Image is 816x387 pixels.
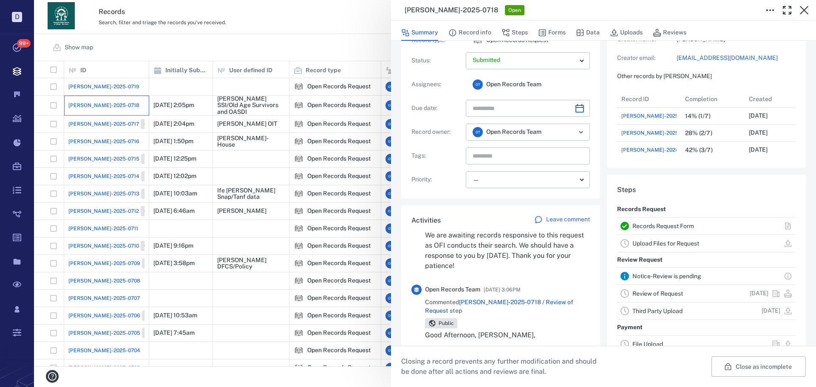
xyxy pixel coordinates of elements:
div: Created [749,87,772,111]
div: 28% (2/7) [685,130,712,136]
button: Open [575,126,587,138]
p: Good Afternoon, [PERSON_NAME], [425,330,590,340]
span: [PERSON_NAME]-2024-0623 [621,146,694,154]
span: Open Records Team [486,128,541,136]
button: Steps [501,25,528,41]
span: Commented step [425,298,590,315]
span: Open Records Team [425,285,480,294]
h6: Activities [411,215,441,226]
p: Tags : [411,152,462,160]
div: Completion [685,87,717,111]
div: Record ID [621,87,649,111]
p: Records Request [617,202,666,217]
div: Record ID [617,90,681,107]
button: Forms [538,25,566,41]
div: Record infoRecord type:icon Open Records RequestOpen Records RequestStatus:Assignees:OTOpen Recor... [401,8,600,205]
button: Toggle Fullscreen [779,2,796,19]
a: Notice-Review is pending [632,273,701,280]
div: — [473,175,576,185]
div: O T [473,127,483,137]
a: [PERSON_NAME]-2025-0718 / Review of Request [425,299,573,314]
div: 42% (3/7) [685,147,713,153]
div: Created [745,90,808,107]
p: Creator email: [617,54,677,62]
p: Review Request [617,252,663,268]
span: Open [507,7,523,14]
p: [DATE] [762,307,780,315]
p: Record owner : [411,128,462,136]
a: Review of Request [632,290,683,297]
div: Citizen infoCreator name:[PERSON_NAME]Creator email:[EMAIL_ADDRESS][DOMAIN_NAME]Other records by ... [607,8,806,175]
div: 14% (1/7) [685,113,711,119]
a: [PERSON_NAME]-2025-0718 [621,112,692,120]
div: Completion [681,90,745,107]
p: [DATE] [749,129,768,137]
a: File Upload [632,341,663,347]
a: Upload Files for Request [632,240,699,247]
a: [PERSON_NAME]-2025-0717 [621,128,717,138]
button: Reviews [653,25,686,41]
button: Toggle to Edit Boxes [762,2,779,19]
p: We are awaiting records responsive to this request as OFI conducts their search. We should have a... [425,230,590,271]
p: Closing a record prevents any further modification and should be done after all actions and revie... [401,356,603,377]
p: Priority : [411,175,462,184]
a: [PERSON_NAME]-2024-0623 [621,145,719,155]
button: Summary [401,25,438,41]
p: D [12,12,22,22]
a: Third Party Upload [632,308,683,314]
h3: [PERSON_NAME]-2025-0718 [405,5,498,15]
a: Leave comment [534,215,590,226]
p: [DATE] [749,146,768,154]
button: Record info [448,25,491,41]
h6: Steps [617,185,796,195]
p: Assignees : [411,80,462,89]
button: Data [576,25,600,41]
span: Help [19,6,37,14]
p: Due date : [411,104,462,113]
p: Submitted [473,56,576,65]
button: Uploads [610,25,643,41]
div: O T [473,79,483,90]
span: [PERSON_NAME]-2025-0717 [621,129,692,137]
span: Open Records Team [486,80,541,89]
button: Close [796,2,813,19]
span: 99+ [17,39,31,48]
span: [DATE] 3:06PM [484,285,521,295]
p: [DATE] [750,289,768,298]
p: Payment [617,320,643,335]
p: [DATE] [749,112,768,120]
button: Choose date [571,100,588,117]
span: Public [437,320,456,327]
a: Records Request Form [632,223,694,229]
p: Leave comment [546,215,590,224]
p: Other records by [PERSON_NAME] [617,72,796,81]
a: [EMAIL_ADDRESS][DOMAIN_NAME] [677,54,796,62]
button: Close as incomplete [711,356,806,377]
p: Status : [411,56,462,65]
